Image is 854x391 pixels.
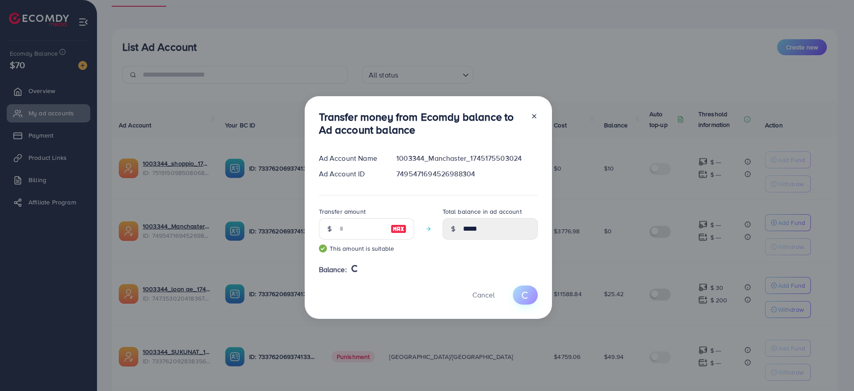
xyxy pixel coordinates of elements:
button: Cancel [461,285,506,305]
span: Cancel [472,290,495,300]
img: guide [319,244,327,253]
div: 1003344_Manchaster_1745175503024 [389,153,544,163]
iframe: Chat [816,351,847,384]
label: Total balance in ad account [443,207,522,216]
div: Ad Account ID [312,169,390,179]
img: image [391,224,407,234]
div: 7495471694526988304 [389,169,544,179]
small: This amount is suitable [319,244,414,253]
label: Transfer amount [319,207,366,216]
h3: Transfer money from Ecomdy balance to Ad account balance [319,110,524,136]
span: Balance: [319,265,347,275]
div: Ad Account Name [312,153,390,163]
